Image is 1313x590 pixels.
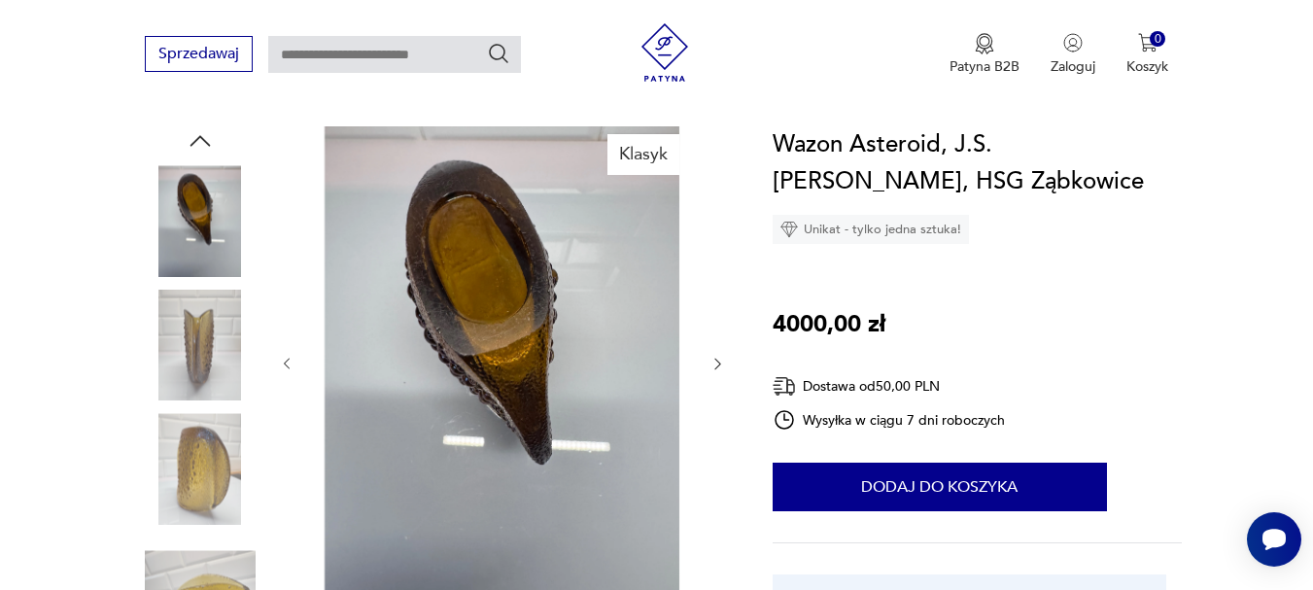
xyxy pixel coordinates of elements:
[1247,512,1301,567] iframe: Smartsupp widget button
[145,49,253,62] a: Sprzedawaj
[773,374,1006,399] div: Dostawa od 50,00 PLN
[1150,31,1166,48] div: 0
[950,57,1019,76] p: Patyna B2B
[773,126,1183,200] h1: Wazon Asteroid, J.S. [PERSON_NAME], HSG Ząbkowice
[145,36,253,72] button: Sprzedawaj
[487,42,510,65] button: Szukaj
[773,306,885,343] p: 4000,00 zł
[1063,33,1083,52] img: Ikonka użytkownika
[975,33,994,54] img: Ikona medalu
[1051,33,1095,76] button: Zaloguj
[773,215,969,244] div: Unikat - tylko jedna sztuka!
[780,221,798,238] img: Ikona diamentu
[1051,57,1095,76] p: Zaloguj
[636,23,694,82] img: Patyna - sklep z meblami i dekoracjami vintage
[1126,33,1168,76] button: 0Koszyk
[607,134,679,175] div: Klasyk
[145,290,256,400] img: Zdjęcie produktu Wazon Asteroid, J.S. Drost, HSG Ząbkowice
[773,463,1107,511] button: Dodaj do koszyka
[773,408,1006,432] div: Wysyłka w ciągu 7 dni roboczych
[950,33,1019,76] button: Patyna B2B
[145,413,256,524] img: Zdjęcie produktu Wazon Asteroid, J.S. Drost, HSG Ząbkowice
[1126,57,1168,76] p: Koszyk
[1138,33,1158,52] img: Ikona koszyka
[145,165,256,276] img: Zdjęcie produktu Wazon Asteroid, J.S. Drost, HSG Ząbkowice
[773,374,796,399] img: Ikona dostawy
[950,33,1019,76] a: Ikona medaluPatyna B2B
